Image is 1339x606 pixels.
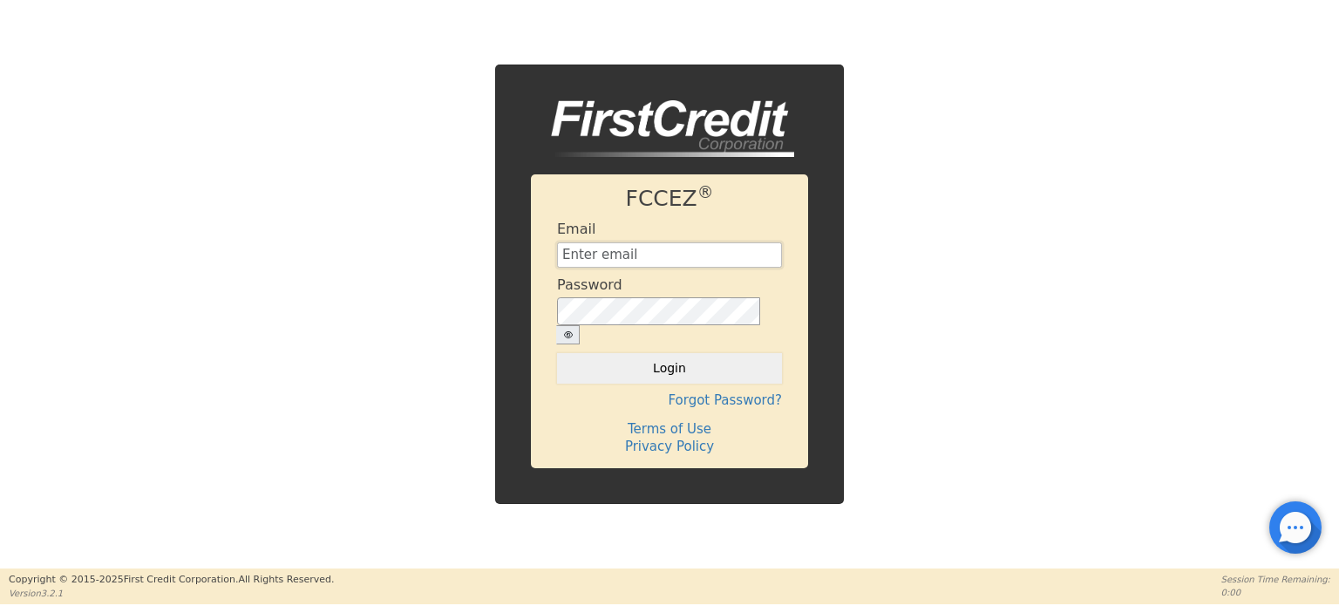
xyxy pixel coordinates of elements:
[238,574,334,585] span: All Rights Reserved.
[557,186,782,212] h1: FCCEZ
[9,573,334,588] p: Copyright © 2015- 2025 First Credit Corporation.
[557,242,782,269] input: Enter email
[557,439,782,454] h4: Privacy Policy
[557,392,782,408] h4: Forgot Password?
[557,421,782,437] h4: Terms of Use
[557,297,760,325] input: password
[557,353,782,383] button: Login
[531,100,794,158] img: logo-CMu_cnol.png
[557,221,595,237] h4: Email
[697,183,714,201] sup: ®
[1221,586,1330,599] p: 0:00
[1221,573,1330,586] p: Session Time Remaining:
[557,276,622,293] h4: Password
[9,587,334,600] p: Version 3.2.1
